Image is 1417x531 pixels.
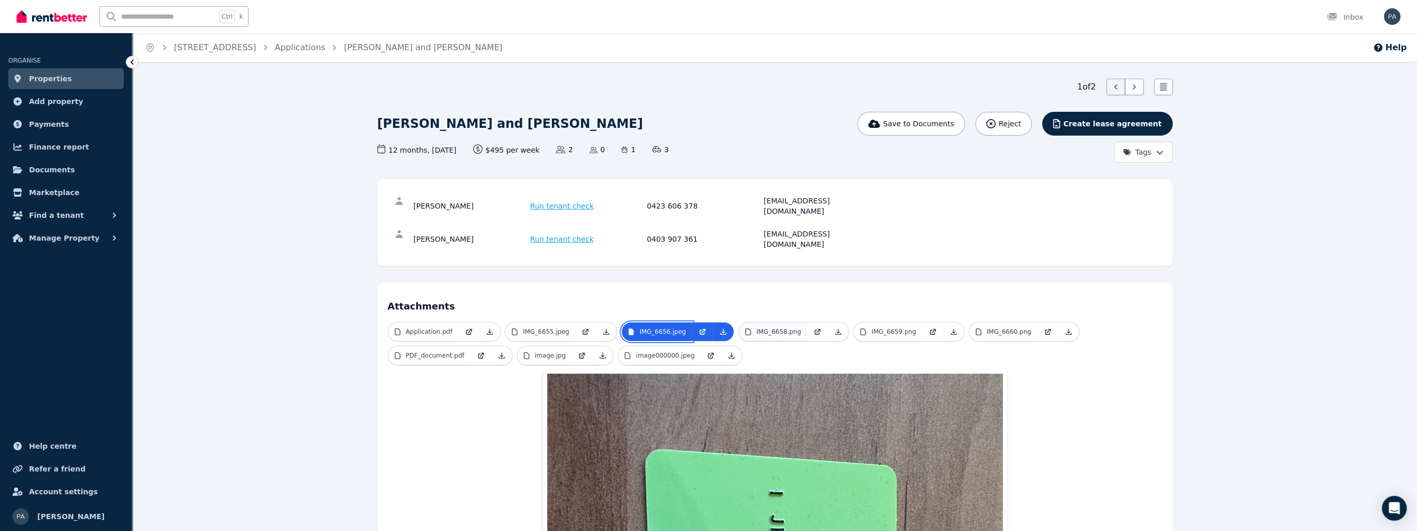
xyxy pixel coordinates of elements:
[37,510,105,523] span: [PERSON_NAME]
[1058,322,1079,341] a: Download Attachment
[647,196,761,216] div: 0423 606 378
[857,112,965,136] button: Save to Documents
[275,42,326,52] a: Applications
[1384,8,1400,25] img: payel bhattacharjee
[8,91,124,112] a: Add property
[29,118,69,130] span: Payments
[29,72,72,85] span: Properties
[530,234,594,244] span: Run tenant check
[505,322,576,341] a: IMG_6655.jpeg
[1077,81,1096,93] span: 1 of 2
[530,201,594,211] span: Run tenant check
[239,12,243,21] span: k
[29,209,84,222] span: Find a tenant
[590,144,605,155] span: 0
[12,508,29,525] img: payel bhattacharjee
[652,144,669,155] span: 3
[8,114,124,135] a: Payments
[572,346,592,365] a: Open in new Tab
[29,186,79,199] span: Marketplace
[8,436,124,456] a: Help centre
[975,112,1032,136] button: Reject
[556,144,573,155] span: 2
[388,293,1162,314] h4: Attachments
[174,42,256,52] a: [STREET_ADDRESS]
[8,459,124,479] a: Refer a friend
[29,463,85,475] span: Refer a friend
[828,322,849,341] a: Download Attachment
[29,164,75,176] span: Documents
[871,328,916,336] p: IMG_6659.png
[1063,119,1162,129] span: Create lease agreement
[1042,112,1172,136] button: Create lease agreement
[592,346,613,365] a: Download Attachment
[639,328,686,336] p: IMG_6656.jpeg
[575,322,596,341] a: Open in new Tab
[479,322,500,341] a: Download Attachment
[987,328,1031,336] p: IMG_6660.png
[807,322,828,341] a: Open in new Tab
[459,322,479,341] a: Open in new Tab
[8,159,124,180] a: Documents
[999,119,1021,129] span: Reject
[721,346,742,365] a: Download Attachment
[943,322,964,341] a: Download Attachment
[854,322,922,341] a: IMG_6659.png
[883,119,954,129] span: Save to Documents
[692,322,713,341] a: Open in new Tab
[1038,322,1058,341] a: Open in new Tab
[133,33,515,62] nav: Breadcrumb
[1123,147,1151,157] span: Tags
[1327,12,1363,22] div: Inbox
[29,95,83,108] span: Add property
[219,10,235,23] span: Ctrl
[1114,142,1173,163] button: Tags
[535,351,566,360] p: image.jpg
[713,322,734,341] a: Download Attachment
[764,229,878,249] div: [EMAIL_ADDRESS][DOMAIN_NAME]
[8,137,124,157] a: Finance report
[8,182,124,203] a: Marketplace
[523,328,569,336] p: IMG_6655.jpeg
[29,440,77,452] span: Help centre
[414,229,528,249] div: [PERSON_NAME]
[756,328,801,336] p: IMG_6658.png
[377,115,643,132] h1: [PERSON_NAME] and [PERSON_NAME]
[622,322,692,341] a: IMG_6656.jpeg
[647,229,761,249] div: 0403 907 361
[8,68,124,89] a: Properties
[406,351,464,360] p: PDF_document.pdf
[636,351,694,360] p: image000000.jpeg
[8,205,124,226] button: Find a tenant
[406,328,452,336] p: Application.pdf
[1382,496,1407,521] div: Open Intercom Messenger
[388,346,471,365] a: PDF_document.pdf
[739,322,807,341] a: IMG_6658.png
[473,144,540,155] span: $495 per week
[8,57,41,64] span: ORGANISE
[29,485,98,498] span: Account settings
[344,42,502,52] a: [PERSON_NAME] and [PERSON_NAME]
[414,196,528,216] div: [PERSON_NAME]
[764,196,878,216] div: [EMAIL_ADDRESS][DOMAIN_NAME]
[1373,41,1407,54] button: Help
[29,141,89,153] span: Finance report
[596,322,617,341] a: Download Attachment
[923,322,943,341] a: Open in new Tab
[621,144,635,155] span: 1
[491,346,512,365] a: Download Attachment
[29,232,99,244] span: Manage Property
[17,9,87,24] img: RentBetter
[8,481,124,502] a: Account settings
[517,346,572,365] a: image.jpg
[700,346,721,365] a: Open in new Tab
[969,322,1038,341] a: IMG_6660.png
[377,144,457,155] span: 12 months , [DATE]
[471,346,491,365] a: Open in new Tab
[8,228,124,248] button: Manage Property
[618,346,700,365] a: image000000.jpeg
[388,322,459,341] a: Application.pdf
